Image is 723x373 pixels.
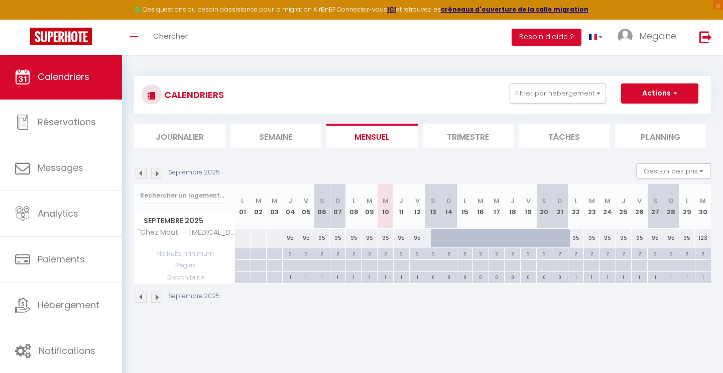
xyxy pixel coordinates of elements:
th: 20 [536,184,552,229]
div: 95 [568,229,584,247]
abbr: M [367,196,373,206]
span: Messages [38,161,83,174]
div: 1 [695,272,711,282]
li: Trimestre [423,124,514,148]
div: 2 [362,248,378,258]
div: 0 [552,272,568,282]
th: 30 [695,184,711,229]
div: 2 [330,248,346,258]
th: 19 [520,184,536,229]
div: 1 [362,272,378,282]
abbr: M [256,196,262,206]
li: Planning [615,124,706,148]
div: 2 [489,248,505,258]
span: Notifications [39,344,95,357]
button: Besoin d'aide ? [512,29,581,46]
div: 2 [298,248,314,258]
img: ... [618,29,633,44]
li: Semaine [230,124,322,148]
div: 2 [584,248,599,258]
div: 0 [537,272,552,282]
th: 27 [647,184,663,229]
div: 0 [441,272,457,282]
th: 04 [282,184,298,229]
div: 0 [489,272,505,282]
th: 23 [584,184,600,229]
div: 1 [584,272,599,282]
div: 2 [600,248,616,258]
abbr: V [415,196,420,206]
div: 95 [584,229,600,247]
th: 13 [425,184,441,229]
div: 1 [346,272,361,282]
div: 95 [361,229,378,247]
th: 06 [314,184,330,229]
div: 95 [346,229,362,247]
abbr: D [557,196,562,206]
th: 07 [330,184,346,229]
div: 95 [314,229,330,247]
div: 95 [378,229,394,247]
div: 2 [378,248,393,258]
img: logout [699,31,712,43]
img: Super Booking [30,28,92,45]
div: 2 [679,248,695,258]
div: 2 [457,248,473,258]
a: ... Megane [610,20,689,55]
abbr: J [288,196,292,206]
th: 15 [457,184,473,229]
h3: CALENDRIERS [162,83,224,106]
div: 1 [283,272,298,282]
abbr: L [685,196,688,206]
div: 2 [473,248,489,258]
div: 1 [679,272,695,282]
div: 2 [441,248,457,258]
span: Disponibilité [135,272,234,283]
abbr: M [589,196,595,206]
div: 1 [616,272,632,282]
div: 95 [298,229,314,247]
th: 14 [441,184,457,229]
div: 2 [505,248,520,258]
abbr: D [669,196,674,206]
abbr: L [574,196,577,206]
a: ICI [387,5,396,14]
abbr: M [605,196,611,206]
div: 1 [600,272,616,282]
abbr: J [622,196,626,206]
abbr: L [241,196,244,206]
div: 2 [616,248,632,258]
span: Calendriers [38,70,89,83]
li: Mensuel [326,124,418,148]
div: 0 [473,272,489,282]
span: Réservations [38,116,96,128]
div: 2 [568,248,584,258]
div: 2 [663,248,679,258]
abbr: S [431,196,435,206]
div: 1 [330,272,346,282]
th: 10 [378,184,394,229]
abbr: M [383,196,389,206]
th: 26 [632,184,648,229]
th: 21 [552,184,568,229]
th: 18 [505,184,521,229]
div: 0 [521,272,536,282]
div: 2 [552,248,568,258]
abbr: J [511,196,515,206]
p: Septembre 2025 [168,292,220,301]
div: 95 [616,229,632,247]
span: Nb Nuits minimum [135,248,234,259]
div: 95 [647,229,663,247]
div: 2 [314,248,330,258]
th: 08 [346,184,362,229]
abbr: M [477,196,484,206]
abbr: D [446,196,451,206]
div: 2 [537,248,552,258]
div: 2 [346,248,361,258]
th: 05 [298,184,314,229]
th: 16 [473,184,489,229]
div: 95 [409,229,425,247]
div: 1 [648,272,663,282]
div: 2 [648,248,663,258]
th: 17 [489,184,505,229]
